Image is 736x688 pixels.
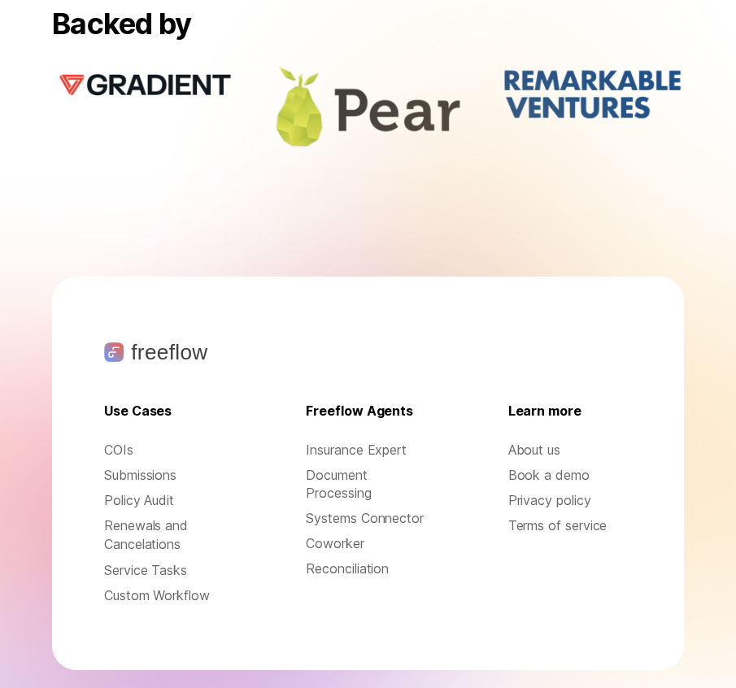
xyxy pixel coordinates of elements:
p: Freeflow Agents [306,402,413,420]
p: Coworker [306,534,429,553]
p: Document Processing [306,466,429,503]
p: Renewals and Cancelations [104,516,228,554]
p: Submissions [104,466,228,485]
p: Privacy policy [508,491,632,510]
p: Use Cases [104,402,172,420]
p: Systems Connector [306,509,429,528]
p: Insurance Expert [306,441,429,459]
a: Policy Audit [104,491,228,510]
p: About us [508,441,632,459]
p: Reconciliation [306,560,429,578]
p: Service Tasks [104,561,228,580]
a: COIs [104,441,228,459]
p: Custom Workflow [104,586,228,605]
a: Book a demo [508,466,632,485]
p: Learn more [508,402,581,420]
a: Terms of service [508,516,632,535]
p: freeflow [131,342,207,363]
